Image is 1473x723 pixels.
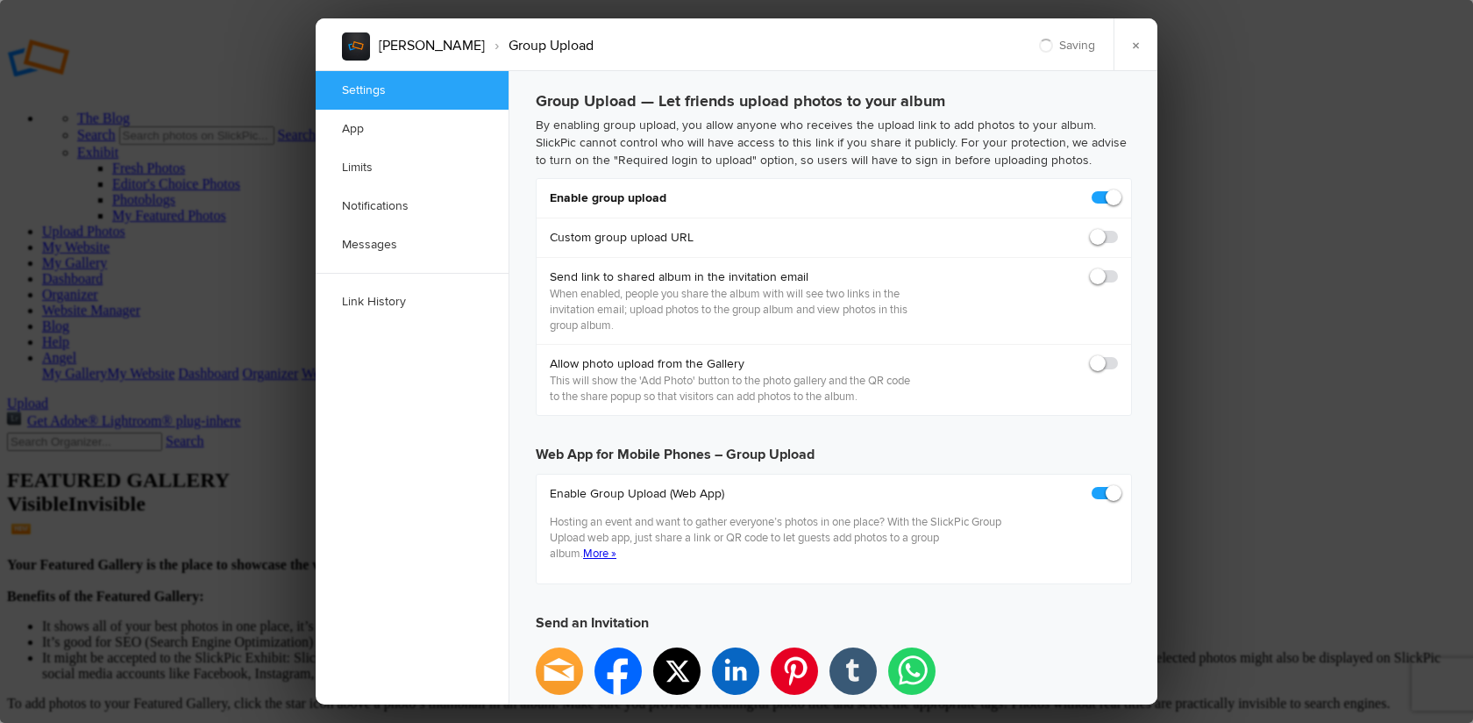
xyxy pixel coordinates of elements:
a: × [1114,18,1157,71]
h3: Web App for Mobile Phones – Group Upload [536,430,1132,465]
p: By enabling group upload, you allow anyone who receives the upload link to add photos to your alb... [536,117,1132,169]
a: Settings [316,71,509,110]
p: Hosting an event and want to gather everyone’s photos in one place? With the SlickPic Group Uploa... [550,514,1004,562]
p: When enabled, people you share the album with will see two links in the invitation email; upload ... [550,286,919,333]
b: Custom group upload URL [550,229,694,247]
li: pinterest [771,648,818,695]
h3: Send an Invitation [536,598,1132,648]
p: This will show the 'Add Photo' button to the photo gallery and the QR code to the share popup so ... [550,373,919,404]
li: twitter [653,648,701,695]
a: Messages [316,225,509,264]
a: Link History [316,283,509,321]
a: Notifications [316,187,509,225]
li: whatsapp [888,648,936,695]
b: Enable Group Upload (Web App) [550,485,1004,503]
a: App [316,110,509,148]
a: More » [583,547,616,561]
h3: Group Upload — Let friends upload photos to your album [536,85,1132,117]
li: tumblr [829,648,877,695]
li: facebook [594,648,642,695]
b: Send link to shared album in the invitation email [550,268,919,286]
li: [PERSON_NAME] [379,31,485,61]
img: album_sample.webp [342,32,370,61]
b: Allow photo upload from the Gallery [550,355,919,373]
li: linkedin [712,648,759,695]
li: Group Upload [485,31,594,61]
a: Limits [316,148,509,187]
b: Enable group upload [550,190,666,207]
